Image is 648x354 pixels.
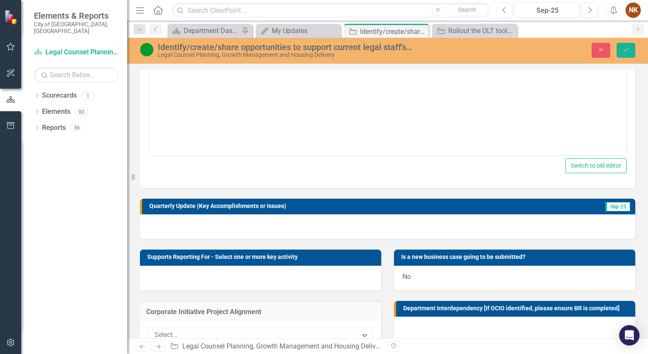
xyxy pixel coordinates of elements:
[81,92,95,99] div: 1
[170,25,240,36] a: Department Dashboard
[619,325,640,346] div: Open Intercom Messenger
[401,254,631,260] h3: Is a new business case going to be submitted?
[158,42,414,52] div: Identify/create/share opportunities to support current legal staff's education and professional g...
[147,254,377,260] h3: Supports Reporting For - Select one or more key activity
[626,3,641,18] button: NK
[403,305,631,312] h3: Department Interdependency [If OCIO identified, please ensure BR is completed]
[518,6,577,16] div: Sep-25
[4,10,19,25] img: ClearPoint Strategy
[42,107,70,117] a: Elements
[149,7,626,155] iframe: Rich Text Area
[172,3,490,18] input: Search ClearPoint...
[34,21,119,35] small: City of [GEOGRAPHIC_DATA], [GEOGRAPHIC_DATA]
[458,6,476,13] span: Search
[34,67,119,82] input: Search Below...
[448,25,515,36] div: Rollout the OLT toolbox as a resource for use across the portfolio
[146,308,375,316] h3: Corporate Initiative Project Alignment
[75,108,88,115] div: 92
[70,124,84,132] div: 36
[258,25,338,36] a: My Updates
[515,3,580,18] button: Sep-25
[182,342,385,350] a: Legal Counsel Planning, Growth Management and Housing Delivery
[42,91,77,101] a: Scorecards
[34,48,119,57] a: Legal Counsel Planning, Growth Management and Housing Delivery
[360,26,427,37] div: Identify/create/share opportunities to support current legal staff's education and professional g...
[402,273,411,281] span: No
[434,25,515,36] a: Rollout the OLT toolbox as a resource for use across the portfolio
[149,203,555,209] h3: Quarterly Update (Key Accomplishments or Issues)
[184,25,240,36] div: Department Dashboard
[565,158,627,173] button: Switch to old editor
[605,202,630,211] span: Sep-25
[446,4,488,16] button: Search
[170,342,381,351] div: » »
[140,43,154,56] img: Proceeding as Anticipated
[158,52,414,58] div: Legal Counsel Planning, Growth Management and Housing Delivery
[34,11,119,21] span: Elements & Reports
[272,25,338,36] div: My Updates
[42,123,66,133] a: Reports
